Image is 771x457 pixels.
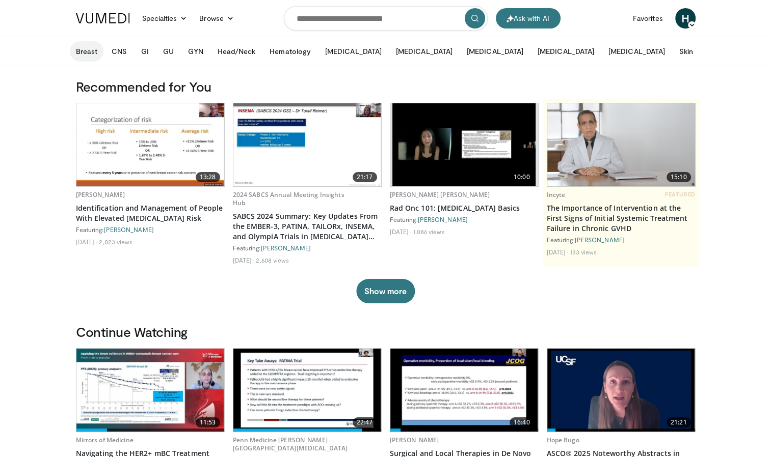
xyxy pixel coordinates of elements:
a: 22:47 [233,349,381,432]
button: Ask with AI [496,8,561,28]
img: VuMedi Logo [76,13,130,23]
a: 21:21 [547,349,695,432]
span: 22:47 [353,417,377,427]
a: [PERSON_NAME] [261,244,311,251]
a: SABCS 2024 Summary: Key Updates From the EMBER-3, PATINA, TAILORx, INSEMA, and OlympiA Trials in ... [233,211,382,242]
li: 2,023 views [99,238,132,246]
a: 15:10 [547,103,695,186]
a: Mirrors of Medicine [76,436,134,444]
a: Specialties [136,8,194,28]
div: Featuring: [76,225,225,234]
a: Favorites [627,8,669,28]
span: 11:53 [196,417,220,427]
h3: Continue Watching [76,324,696,340]
a: 16:40 [390,349,538,432]
div: Featuring: [233,244,382,252]
a: Hope Rugo [547,436,579,444]
img: 3eca1f2a-ae58-498c-9409-bb10af3e34e1.620x360_q85_upscale.jpg [233,349,381,432]
button: GU [157,41,180,62]
img: 3d9d22fd-0cff-4266-94b4-85ed3e18f7c3.620x360_q85_upscale.jpg [547,349,695,432]
span: 10:00 [510,172,534,182]
a: [PERSON_NAME] [390,436,439,444]
a: 13:28 [76,103,224,186]
img: f3e414da-7d1c-4e07-9ec1-229507e9276d.620x360_q85_upscale.jpg [76,103,224,186]
a: Identification and Management of People With Elevated [MEDICAL_DATA] Risk [76,203,225,223]
span: 16:40 [510,417,534,427]
a: 11:53 [76,349,224,432]
button: CNS [105,41,133,62]
a: 21:17 [233,103,381,186]
img: 16e2484c-4f1e-4d6f-b1d8-67f647bf4d07.620x360_q85_upscale.jpg [390,349,538,432]
li: 133 views [570,248,597,256]
span: 21:21 [667,417,691,427]
div: Featuring: [390,215,539,223]
a: [PERSON_NAME] [76,190,125,199]
input: Search topics, interventions [284,6,488,31]
h3: Recommended for You [76,78,696,95]
a: The Importance of Intervention at the First Signs of Initial Systemic Treatment Failure in Chroni... [547,203,696,234]
li: 1,086 views [413,227,444,236]
a: [PERSON_NAME] [418,216,468,223]
span: 21:17 [353,172,377,182]
li: [DATE] [390,227,412,236]
button: [MEDICAL_DATA] [602,41,671,62]
img: aee802ce-c4cb-403d-b093-d98594b3404c.620x360_q85_upscale.jpg [392,103,535,186]
li: [DATE] [76,238,98,246]
img: 7bb7e22e-722f-422f-be94-104809fefb72.png.620x360_q85_upscale.png [547,103,695,186]
li: [DATE] [233,256,255,264]
a: Rad Onc 101: [MEDICAL_DATA] Basics [390,203,539,213]
a: Browse [193,8,240,28]
button: GI [135,41,155,62]
button: [MEDICAL_DATA] [319,41,388,62]
a: 10:00 [390,103,538,186]
span: 15:10 [667,172,691,182]
button: Head/Neck [211,41,262,62]
button: [MEDICAL_DATA] [461,41,529,62]
li: [DATE] [547,248,569,256]
button: Skin [673,41,699,62]
li: 2,608 views [256,256,289,264]
button: GYN [182,41,209,62]
a: 2024 SABCS Annual Meeting Insights Hub [233,190,344,207]
img: dd447c77-8773-4974-95dc-f17072bbe23b.620x360_q85_upscale.jpg [76,349,224,432]
img: 24788a67-60a2-4554-b753-a3698dbabb20.620x360_q85_upscale.jpg [233,103,381,186]
button: [MEDICAL_DATA] [390,41,459,62]
a: [PERSON_NAME] [104,226,154,233]
button: Show more [356,279,415,303]
span: 13:28 [196,172,220,182]
button: Breast [70,41,103,62]
div: Featuring: [547,236,696,244]
span: FEATURED [665,191,695,198]
a: [PERSON_NAME] [PERSON_NAME] [390,190,490,199]
button: [MEDICAL_DATA] [531,41,600,62]
a: Incyte [547,190,566,199]
a: H [675,8,696,28]
button: Hematology [263,41,317,62]
a: Penn Medicine [PERSON_NAME][GEOGRAPHIC_DATA][MEDICAL_DATA] [233,436,348,452]
a: [PERSON_NAME] [575,236,625,243]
